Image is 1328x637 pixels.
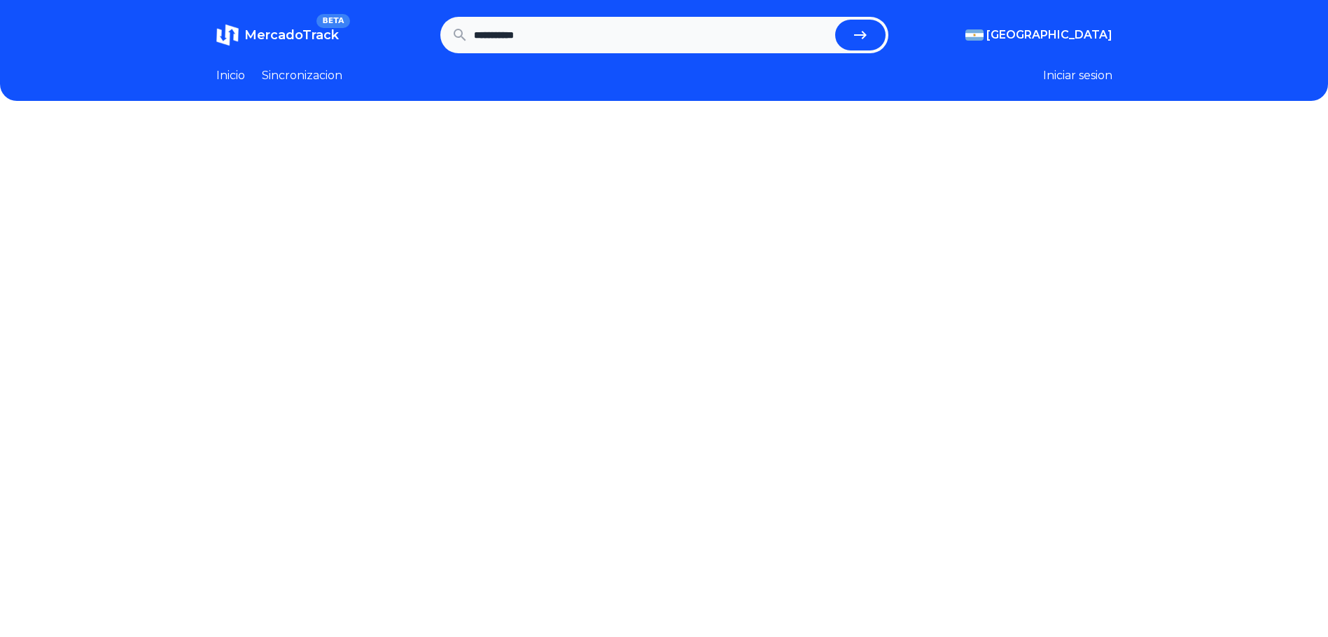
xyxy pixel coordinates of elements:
a: MercadoTrackBETA [216,24,339,46]
a: Inicio [216,67,245,84]
button: Iniciar sesion [1043,67,1112,84]
span: BETA [316,14,349,28]
img: MercadoTrack [216,24,239,46]
span: [GEOGRAPHIC_DATA] [986,27,1112,43]
button: [GEOGRAPHIC_DATA] [965,27,1112,43]
span: MercadoTrack [244,27,339,43]
a: Sincronizacion [262,67,342,84]
img: Argentina [965,29,984,41]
